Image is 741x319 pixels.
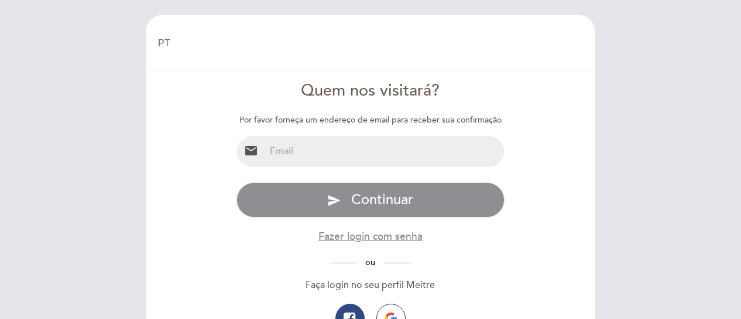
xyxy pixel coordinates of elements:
button: send Continuar [236,182,505,218]
div: Quem nos visitará? [236,80,505,103]
span: ou [356,257,384,267]
button: Fazer login com senha [318,229,423,244]
i: email [244,144,258,158]
span: Continuar [351,191,413,208]
div: Faça login no seu perfil Meitre [236,279,505,292]
div: Por favor forneça um endereço de email para receber sua confirmação [236,114,505,126]
i: send [327,194,341,208]
input: Email [265,136,505,167]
